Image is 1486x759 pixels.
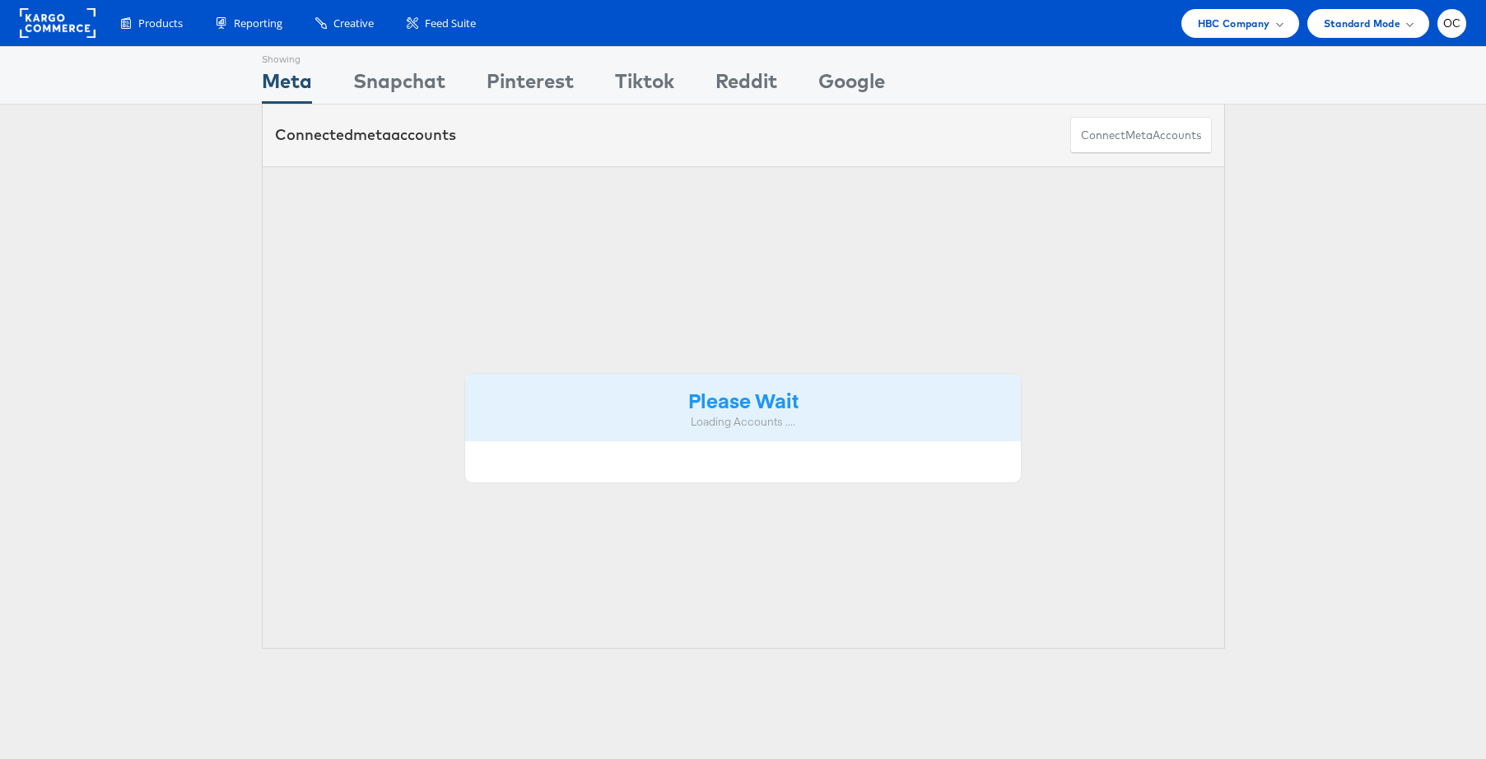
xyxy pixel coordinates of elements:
[262,67,312,104] div: Meta
[818,67,885,104] div: Google
[138,16,183,31] span: Products
[477,414,1009,430] div: Loading Accounts ....
[234,16,282,31] span: Reporting
[1198,15,1270,32] span: HBC Company
[425,16,476,31] span: Feed Suite
[275,124,456,146] div: Connected accounts
[262,47,312,67] div: Showing
[688,386,799,413] strong: Please Wait
[353,125,391,144] span: meta
[487,67,574,104] div: Pinterest
[1125,128,1153,143] span: meta
[715,67,777,104] div: Reddit
[1324,15,1400,32] span: Standard Mode
[615,67,674,104] div: Tiktok
[1070,117,1212,154] button: ConnectmetaAccounts
[333,16,374,31] span: Creative
[1443,18,1461,29] span: OC
[353,67,445,104] div: Snapchat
